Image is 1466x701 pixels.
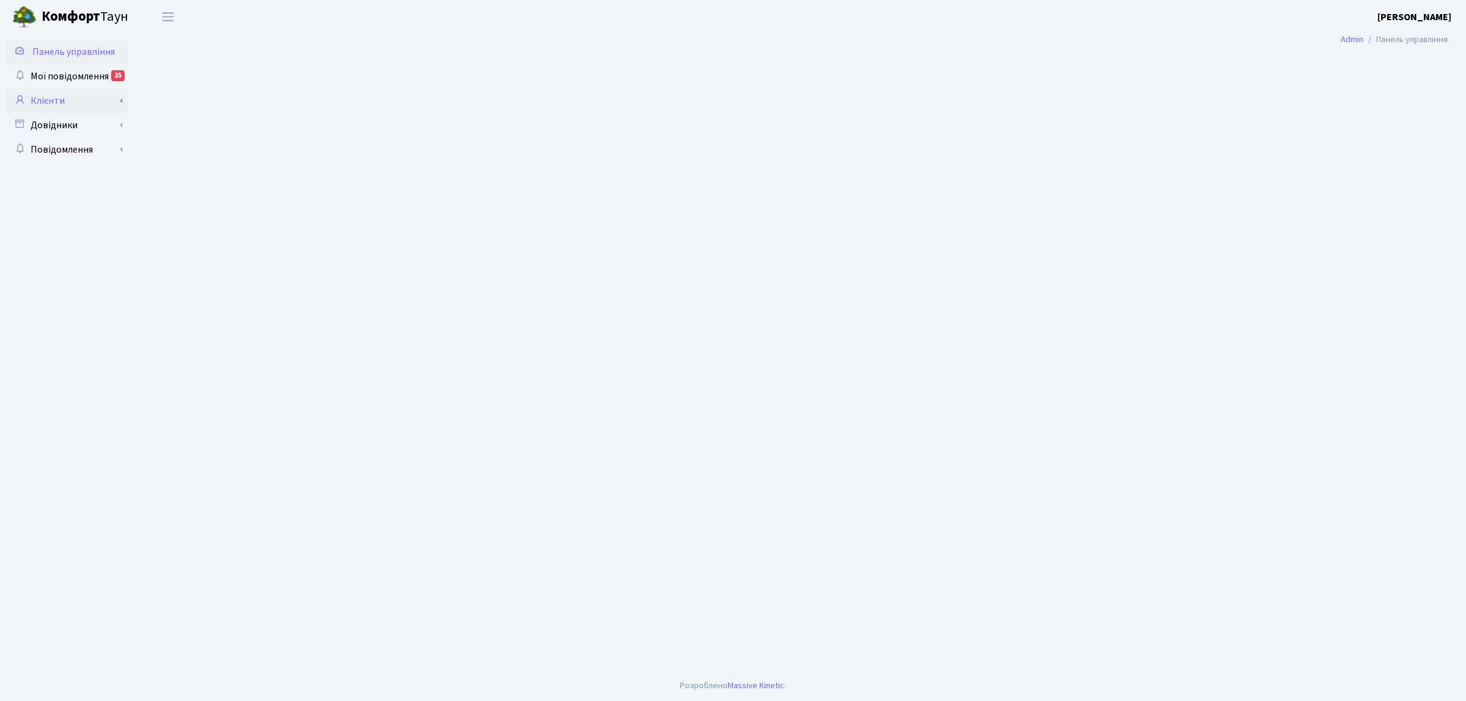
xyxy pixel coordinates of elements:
[153,7,183,27] button: Переключити навігацію
[1341,33,1363,46] a: Admin
[1377,10,1451,24] a: [PERSON_NAME]
[42,7,100,26] b: Комфорт
[1322,27,1466,53] nav: breadcrumb
[32,45,115,59] span: Панель управління
[6,89,128,113] a: Клієнти
[111,70,125,81] div: 25
[31,70,109,83] span: Мої повідомлення
[12,5,37,29] img: logo.png
[6,64,128,89] a: Мої повідомлення25
[6,113,128,137] a: Довідники
[6,137,128,162] a: Повідомлення
[1363,33,1448,46] li: Панель управління
[42,7,128,27] span: Таун
[728,679,784,692] a: Massive Kinetic
[680,679,786,692] div: Розроблено .
[6,40,128,64] a: Панель управління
